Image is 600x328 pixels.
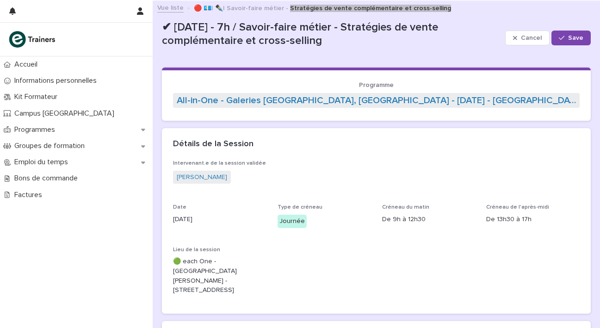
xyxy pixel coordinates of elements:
[11,142,92,150] p: Groupes de formation
[278,204,322,210] span: Type de créneau
[157,2,184,12] a: Vue liste
[173,215,266,224] p: [DATE]
[551,31,591,45] button: Save
[11,76,104,85] p: Informations personnelles
[11,125,62,134] p: Programmes
[162,21,501,48] p: ✔ [DATE] - 7h / Savoir-faire métier - Stratégies de vente complémentaire et cross-selling
[173,161,266,166] span: Intervenant.e de la session validée
[11,191,49,199] p: Factures
[568,35,583,41] span: Save
[194,2,451,12] p: 🔴 💶| ✒️| Savoir-faire métier - Stratégies de vente complémentaire et cross-selling
[359,82,394,88] span: Programme
[521,35,542,41] span: Cancel
[7,30,58,49] img: K0CqGN7SDeD6s4JG8KQk
[173,257,266,295] p: 🟢 each One - [GEOGRAPHIC_DATA][PERSON_NAME] - [STREET_ADDRESS]
[486,204,549,210] span: Créneau de l'après-midi
[11,93,65,101] p: Kit Formateur
[173,204,186,210] span: Date
[382,215,476,224] p: De 9h à 12h30
[11,60,45,69] p: Accueil
[177,95,576,106] a: All-in-One - Galeries [GEOGRAPHIC_DATA], [GEOGRAPHIC_DATA] - [DATE] - [GEOGRAPHIC_DATA] - Vendeur...
[173,139,254,149] h2: Détails de la Session
[177,173,227,182] a: [PERSON_NAME]
[173,247,220,253] span: Lieu de la session
[11,109,122,118] p: Campus [GEOGRAPHIC_DATA]
[11,158,75,167] p: Emploi du temps
[505,31,550,45] button: Cancel
[278,215,307,228] div: Journée
[486,215,580,224] p: De 13h30 à 17h
[382,204,429,210] span: Créneau du matin
[11,174,85,183] p: Bons de commande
